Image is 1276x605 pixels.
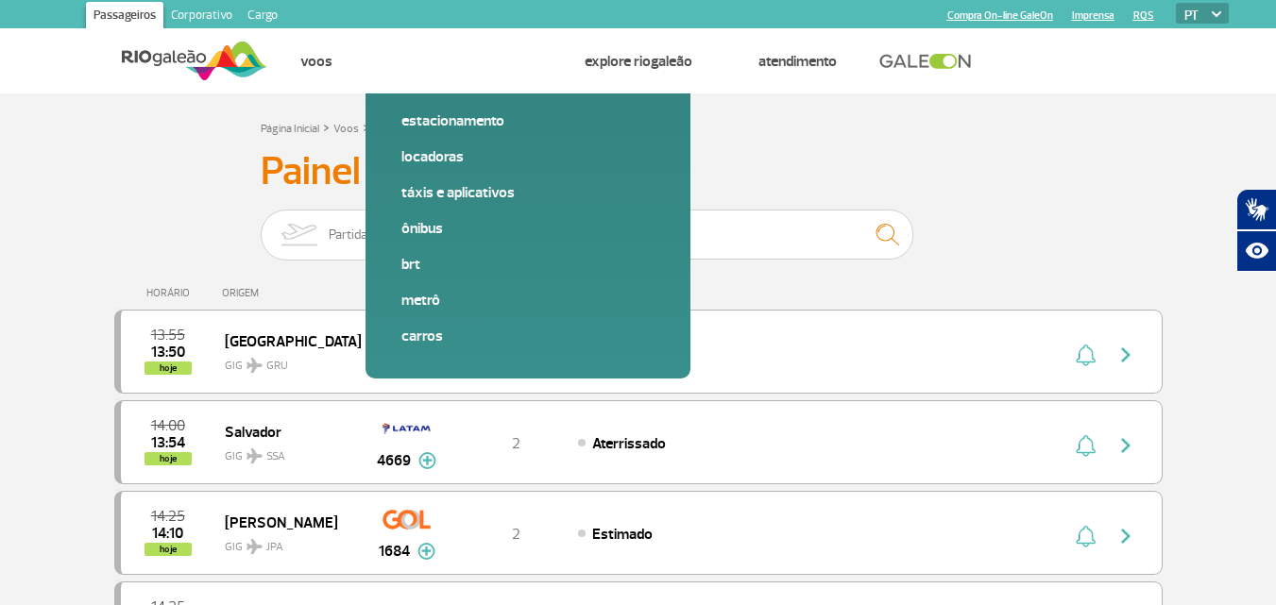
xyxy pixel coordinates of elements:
[512,434,520,453] span: 2
[1114,525,1137,547] img: seta-direita-painel-voo.svg
[758,52,837,71] a: Atendimento
[401,110,655,131] a: Estacionamento
[1076,525,1096,547] img: sino-painel-voo.svg
[300,52,332,71] a: Voos
[151,510,185,523] span: 2025-09-30 14:25:00
[145,543,192,556] span: hoje
[418,452,436,469] img: mais-info-painel-voo.svg
[1236,189,1276,272] div: Plugin de acessibilidade da Hand Talk.
[1236,230,1276,272] button: Abrir recursos assistivos.
[401,182,655,203] a: Táxis e aplicativos
[247,358,263,373] img: destiny_airplane.svg
[399,52,519,71] a: Como chegar e sair
[512,525,520,544] span: 2
[151,328,185,342] span: 2025-09-30 13:55:00
[363,116,369,138] a: >
[401,326,655,346] a: Carros
[1114,434,1137,457] img: seta-direita-painel-voo.svg
[585,52,692,71] a: Explore RIOgaleão
[247,539,263,554] img: destiny_airplane.svg
[225,529,346,556] span: GIG
[261,148,1016,195] h3: Painel de Voos
[261,122,319,136] a: Página Inicial
[360,287,454,299] div: CIA AÉREA
[333,122,359,136] a: Voos
[145,452,192,465] span: hoje
[269,210,329,260] img: slider-embarque
[222,287,360,299] div: ORIGEM
[225,510,346,534] span: [PERSON_NAME]
[266,448,285,465] span: SSA
[225,328,346,353] span: [GEOGRAPHIC_DATA]
[152,527,183,540] span: 2025-09-30 14:10:00
[247,448,263,463] img: destiny_airplane.svg
[377,449,411,472] span: 4669
[145,361,192,375] span: hoje
[151,436,185,449] span: 2025-09-30 13:54:33
[1133,9,1154,22] a: RQS
[225,347,346,375] span: GIG
[151,419,185,432] span: 2025-09-30 14:00:00
[401,290,655,311] a: Metrô
[401,218,655,239] a: Ônibus
[120,287,223,299] div: HORÁRIO
[1114,344,1137,366] img: seta-direita-painel-voo.svg
[1076,434,1096,457] img: sino-painel-voo.svg
[401,254,655,275] a: BRT
[86,2,163,32] a: Passageiros
[592,434,666,453] span: Aterrissado
[225,419,346,444] span: Salvador
[151,345,185,359] span: 2025-09-30 13:50:29
[947,9,1053,22] a: Compra On-line GaleOn
[163,2,240,32] a: Corporativo
[1236,189,1276,230] button: Abrir tradutor de língua de sinais.
[225,438,346,465] span: GIG
[266,358,288,375] span: GRU
[1072,9,1114,22] a: Imprensa
[266,539,283,556] span: JPA
[323,116,330,138] a: >
[536,210,913,260] input: Voo, cidade ou cia aérea
[417,543,435,560] img: mais-info-painel-voo.svg
[329,210,374,260] span: Partidas
[592,525,653,544] span: Estimado
[240,2,285,32] a: Cargo
[401,146,655,167] a: Locadoras
[379,540,410,563] span: 1684
[1076,344,1096,366] img: sino-painel-voo.svg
